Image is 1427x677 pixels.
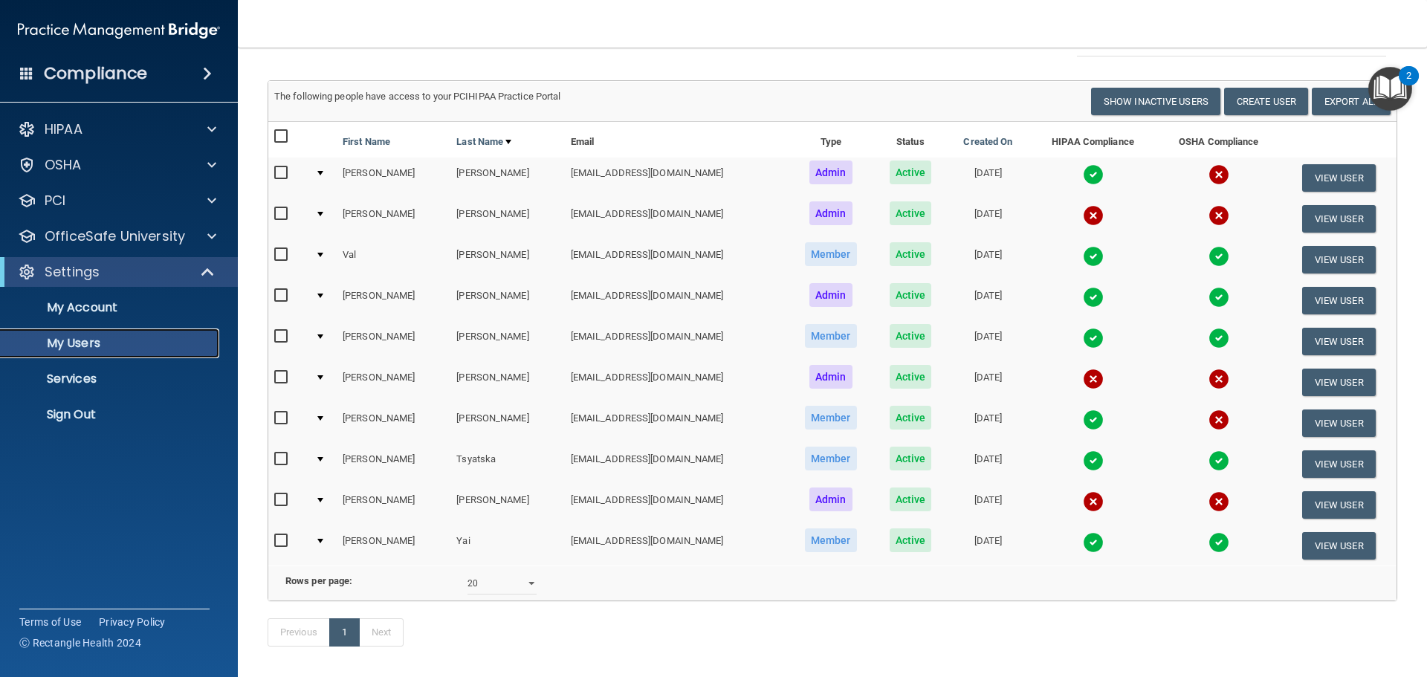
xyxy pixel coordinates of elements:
img: tick.e7d51cea.svg [1083,164,1104,185]
th: Status [874,122,947,158]
td: [DATE] [947,525,1029,566]
td: [DATE] [947,158,1029,198]
img: tick.e7d51cea.svg [1083,328,1104,349]
p: OSHA [45,156,82,174]
p: Sign Out [10,407,213,422]
img: cross.ca9f0e7f.svg [1208,164,1229,185]
span: Active [890,161,932,184]
span: Ⓒ Rectangle Health 2024 [19,635,141,650]
span: Active [890,487,932,511]
img: tick.e7d51cea.svg [1208,328,1229,349]
span: Member [805,242,857,266]
img: tick.e7d51cea.svg [1208,246,1229,267]
span: The following people have access to your PCIHIPAA Practice Portal [274,91,561,102]
td: [DATE] [947,403,1029,444]
td: [PERSON_NAME] [337,485,450,525]
td: [EMAIL_ADDRESS][DOMAIN_NAME] [565,403,788,444]
td: [PERSON_NAME] [450,158,564,198]
span: Member [805,528,857,552]
td: [PERSON_NAME] [337,403,450,444]
td: [PERSON_NAME] [450,198,564,239]
td: [DATE] [947,198,1029,239]
button: View User [1302,491,1376,519]
a: OfficeSafe University [18,227,216,245]
button: View User [1302,287,1376,314]
h4: Compliance [44,63,147,84]
button: View User [1302,164,1376,192]
img: tick.e7d51cea.svg [1083,246,1104,267]
span: Active [890,365,932,389]
a: OSHA [18,156,216,174]
a: Next [359,618,404,647]
td: [EMAIL_ADDRESS][DOMAIN_NAME] [565,444,788,485]
p: Settings [45,263,100,281]
span: Admin [809,201,852,225]
span: Active [890,406,932,430]
th: OSHA Compliance [1156,122,1281,158]
img: cross.ca9f0e7f.svg [1083,491,1104,512]
a: PCI [18,192,216,210]
td: [PERSON_NAME] [450,280,564,321]
a: Last Name [456,133,511,151]
img: tick.e7d51cea.svg [1083,409,1104,430]
td: Yai [450,525,564,566]
td: [EMAIL_ADDRESS][DOMAIN_NAME] [565,485,788,525]
td: [DATE] [947,362,1029,403]
img: cross.ca9f0e7f.svg [1083,205,1104,226]
span: Active [890,324,932,348]
div: 2 [1406,76,1411,95]
a: Previous [268,618,330,647]
img: tick.e7d51cea.svg [1083,287,1104,308]
button: Create User [1224,88,1308,115]
a: Terms of Use [19,615,81,629]
td: [EMAIL_ADDRESS][DOMAIN_NAME] [565,280,788,321]
td: [PERSON_NAME] [450,321,564,362]
button: Show Inactive Users [1091,88,1220,115]
td: [DATE] [947,239,1029,280]
iframe: Drift Widget Chat Controller [1170,571,1409,631]
p: My Users [10,336,213,351]
td: [PERSON_NAME] [450,485,564,525]
span: Admin [809,283,852,307]
td: [EMAIL_ADDRESS][DOMAIN_NAME] [565,158,788,198]
span: Active [890,528,932,552]
img: cross.ca9f0e7f.svg [1208,369,1229,389]
img: tick.e7d51cea.svg [1083,450,1104,471]
td: [PERSON_NAME] [450,403,564,444]
td: [PERSON_NAME] [450,239,564,280]
span: Active [890,447,932,470]
button: View User [1302,450,1376,478]
span: Member [805,447,857,470]
td: [DATE] [947,444,1029,485]
img: tick.e7d51cea.svg [1208,532,1229,553]
img: tick.e7d51cea.svg [1208,287,1229,308]
b: Rows per page: [285,575,352,586]
td: [DATE] [947,485,1029,525]
td: [EMAIL_ADDRESS][DOMAIN_NAME] [565,321,788,362]
img: cross.ca9f0e7f.svg [1208,491,1229,512]
p: HIPAA [45,120,82,138]
td: [EMAIL_ADDRESS][DOMAIN_NAME] [565,239,788,280]
td: [PERSON_NAME] [337,280,450,321]
th: Email [565,122,788,158]
td: [PERSON_NAME] [337,158,450,198]
p: Services [10,372,213,386]
span: Active [890,201,932,225]
td: [EMAIL_ADDRESS][DOMAIN_NAME] [565,525,788,566]
td: [PERSON_NAME] [337,321,450,362]
img: tick.e7d51cea.svg [1083,532,1104,553]
span: Member [805,324,857,348]
td: [PERSON_NAME] [337,444,450,485]
button: View User [1302,205,1376,233]
img: cross.ca9f0e7f.svg [1083,369,1104,389]
span: Admin [809,487,852,511]
td: [DATE] [947,321,1029,362]
button: View User [1302,409,1376,437]
td: Val [337,239,450,280]
td: [DATE] [947,280,1029,321]
td: [EMAIL_ADDRESS][DOMAIN_NAME] [565,198,788,239]
button: View User [1302,369,1376,396]
img: tick.e7d51cea.svg [1208,450,1229,471]
th: HIPAA Compliance [1029,122,1156,158]
td: [EMAIL_ADDRESS][DOMAIN_NAME] [565,362,788,403]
